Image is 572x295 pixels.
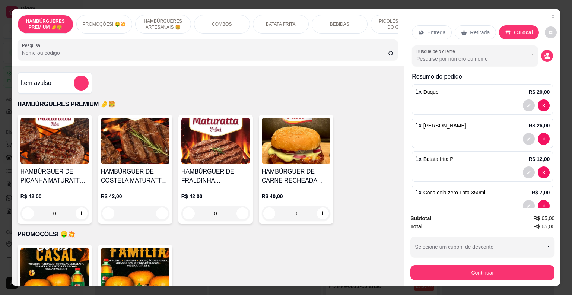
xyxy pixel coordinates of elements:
[74,76,89,91] button: add-separate-item
[410,223,422,229] strong: Total
[541,50,553,62] button: decrease-product-quantity
[21,79,51,88] h4: Item avulso
[525,50,537,61] button: Show suggestions
[83,21,126,27] p: PROMOÇÕES! 🤑💥
[533,214,554,222] span: R$ 65,00
[262,118,330,164] img: product-image
[528,122,550,129] p: R$ 26,00
[181,193,250,200] p: R$ 42,00
[416,48,458,54] label: Busque pelo cliente
[415,121,466,130] p: 1 x
[22,42,43,48] label: Pesquisa
[412,72,553,81] p: Resumo do pedido
[266,21,296,27] p: BATATA FRITA
[101,118,169,164] img: product-image
[20,167,89,185] h4: HAMBÚRGUER DE PICANHA MATURATTA (FRIBOI)
[101,167,169,185] h4: HAMBÚRGUER DE COSTELA MATURATTA (FRIBOI)
[427,29,445,36] p: Entrega
[528,88,550,96] p: R$ 20,00
[101,248,169,294] img: product-image
[538,133,550,145] button: decrease-product-quantity
[101,193,169,200] p: R$ 42,00
[415,88,439,96] p: 1 x
[514,29,533,36] p: C.Local
[410,215,431,221] strong: Subtotal
[24,18,67,30] p: HAMBÚRGUERES PREMIUM 🤌🍔
[142,18,185,30] p: HAMBÚRGUERES ARTESANAIS 🍔
[18,100,398,109] p: HAMBÚRGUERES PREMIUM 🤌🍔
[423,123,466,129] span: [PERSON_NAME]
[20,193,89,200] p: R$ 42,00
[377,18,420,30] p: PICOLÉS FRUTOS DO GOIÁS
[523,99,535,111] button: decrease-product-quantity
[423,190,486,196] span: Coca cola zero Lata 350ml
[531,189,550,196] p: R$ 7,00
[523,133,535,145] button: decrease-product-quantity
[423,89,439,95] span: Duque
[102,207,114,219] button: decrease-product-quantity
[538,200,550,212] button: decrease-product-quantity
[416,55,513,63] input: Busque pelo cliente
[523,200,535,212] button: decrease-product-quantity
[181,118,250,164] img: product-image
[212,21,232,27] p: COMBOS
[20,118,89,164] img: product-image
[523,166,535,178] button: decrease-product-quantity
[415,188,485,197] p: 1 x
[410,265,554,280] button: Continuar
[156,207,168,219] button: increase-product-quantity
[18,230,398,239] p: PROMOÇÕES! 🤑💥
[528,155,550,163] p: R$ 12,00
[547,10,559,22] button: Close
[262,167,330,185] h4: HAMBÚRGUER DE CARNE RECHEADA COM QUEIJO (FRIBOI)
[545,26,557,38] button: decrease-product-quantity
[22,49,388,57] input: Pesquisa
[415,155,453,164] p: 1 x
[538,166,550,178] button: decrease-product-quantity
[330,21,349,27] p: BEBIDAS
[538,99,550,111] button: decrease-product-quantity
[181,167,250,185] h4: HAMBÚRGUER DE FRALDINHA MATURATTA (FRIBOI)
[533,222,554,231] span: R$ 65,00
[262,193,330,200] p: R$ 40,00
[470,29,490,36] p: Retirada
[423,156,454,162] span: Batata frita P
[20,248,89,294] img: product-image
[410,237,554,257] button: Selecione um cupom de desconto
